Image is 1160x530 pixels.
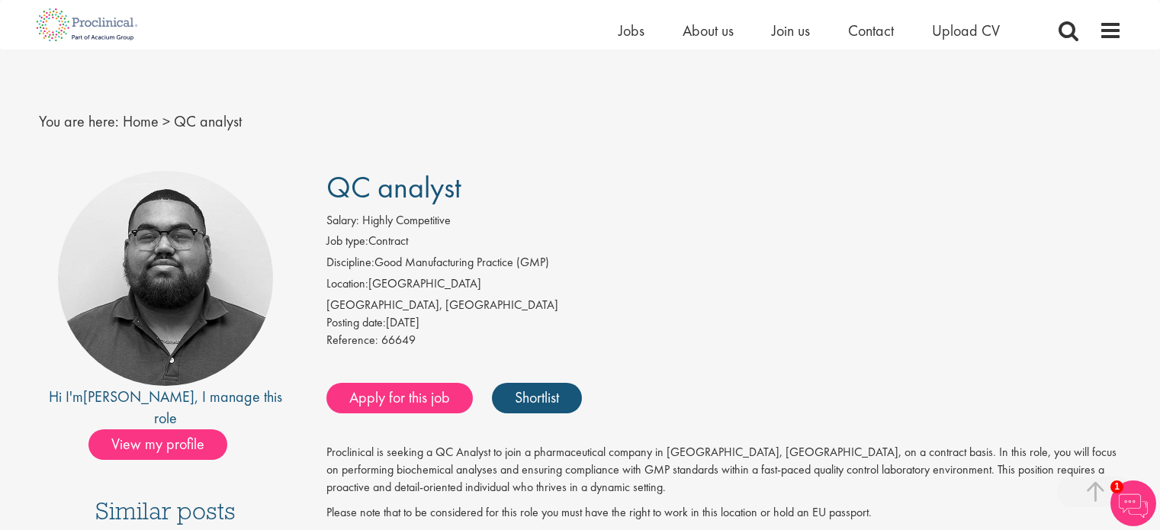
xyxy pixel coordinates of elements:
div: [GEOGRAPHIC_DATA], [GEOGRAPHIC_DATA] [326,297,1122,314]
img: Chatbot [1110,480,1156,526]
a: Shortlist [492,383,582,413]
span: Posting date: [326,314,386,330]
a: About us [683,21,734,40]
a: Join us [772,21,810,40]
a: Upload CV [932,21,1000,40]
a: Apply for this job [326,383,473,413]
label: Job type: [326,233,368,250]
a: Jobs [619,21,644,40]
li: Contract [326,233,1122,254]
span: > [162,111,170,131]
label: Salary: [326,212,359,230]
label: Location: [326,275,368,293]
span: QC analyst [174,111,242,131]
span: You are here: [39,111,119,131]
span: 66649 [381,332,416,348]
span: View my profile [88,429,227,460]
span: QC analyst [326,168,461,207]
span: 1 [1110,480,1123,493]
a: View my profile [88,432,243,452]
div: Hi I'm , I manage this role [39,386,293,429]
p: Please note that to be considered for this role you must have the right to work in this location ... [326,504,1122,522]
label: Discipline: [326,254,374,271]
p: Proclinical is seeking a QC Analyst to join a pharmaceutical company in [GEOGRAPHIC_DATA], [GEOGR... [326,444,1122,496]
img: imeage of recruiter Ashley Bennett [58,171,273,386]
div: [DATE] [326,314,1122,332]
span: Highly Competitive [362,212,451,228]
li: Good Manufacturing Practice (GMP) [326,254,1122,275]
li: [GEOGRAPHIC_DATA] [326,275,1122,297]
a: Contact [848,21,894,40]
a: [PERSON_NAME] [83,387,194,406]
a: breadcrumb link [123,111,159,131]
label: Reference: [326,332,378,349]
